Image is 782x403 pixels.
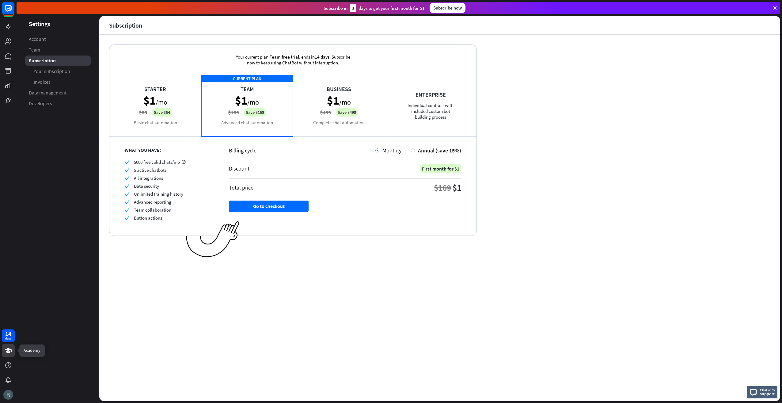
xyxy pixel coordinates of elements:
a: Data management [25,88,91,98]
div: Total price [229,184,253,191]
a: 14 days [2,329,15,342]
span: Team collaboration [134,207,171,213]
span: (save 15%) [435,147,461,154]
span: Your subscription [34,68,70,75]
span: Developers [29,100,52,107]
i: check [125,216,129,220]
span: Unlimited training history [134,191,183,197]
span: Team [29,47,40,53]
button: Open LiveChat chat widget [5,2,23,21]
div: $169 [434,182,451,193]
a: Invoices [25,77,91,87]
span: 14 days [315,54,329,60]
span: Team free trial [270,54,299,60]
span: 5000 free valid chats/mo [134,159,180,165]
div: 3 [350,4,356,12]
div: WHAT YOU HAVE: [125,147,214,153]
div: Subscribe now [430,3,465,13]
i: check [125,200,129,204]
div: Discount [229,165,249,172]
span: All integrations [134,175,163,181]
div: days [5,336,11,341]
i: check [125,176,129,180]
img: ec979a0a656117aaf919.png [186,221,240,258]
i: check [125,208,129,212]
div: Subscription [109,22,142,29]
span: Data security [134,183,159,189]
div: $1 [453,182,461,193]
i: check [125,168,129,172]
span: Annual [418,147,435,154]
header: Settings [17,20,99,28]
span: support [760,391,775,397]
span: Account [29,36,46,42]
div: Your current plan: , ends in . Subscribe now to keep using ChatBot without interruption. [227,45,359,75]
span: Invoices [34,79,51,85]
button: Go to checkout [229,201,309,212]
i: check [125,192,129,196]
span: Advanced reporting [134,199,171,205]
div: Billing cycle [229,147,375,154]
a: Your subscription [25,66,91,76]
div: First month for $1 [420,164,461,173]
div: Subscribe in days to get your first month for $1 [324,4,425,12]
span: Data management [29,90,66,96]
span: Chat with [760,387,775,393]
i: check [125,160,129,164]
a: Account [25,34,91,44]
i: check [125,184,129,188]
span: 5 active chatbots [134,167,166,173]
span: Button actions [134,215,162,221]
a: Team [25,45,91,55]
div: 14 [5,331,11,336]
a: Developers [25,98,91,109]
span: Subscription [29,57,56,64]
span: Monthly [382,147,401,154]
